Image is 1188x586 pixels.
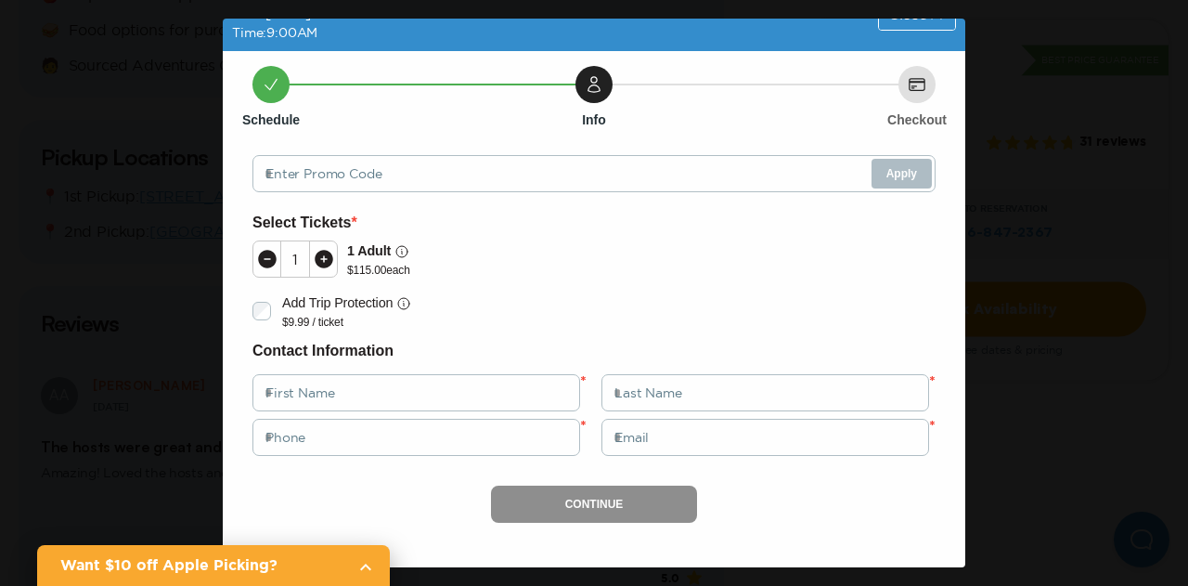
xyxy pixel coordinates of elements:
[887,111,947,129] h6: Checkout
[281,252,309,267] div: 1
[282,315,411,330] p: $9.99 / ticket
[252,211,936,235] h6: Select Tickets
[347,241,391,262] p: 1 Adult
[282,293,393,314] p: Add Trip Protection
[232,25,317,40] span: Time: 9:00AM
[888,7,927,21] span: Close
[252,339,936,363] h6: Contact Information
[347,263,410,278] p: $ 115.00 each
[60,554,343,577] h2: Want $10 off Apple Picking?
[37,545,390,586] a: Want $10 off Apple Picking?
[582,111,606,129] h6: Info
[242,111,300,129] h6: Schedule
